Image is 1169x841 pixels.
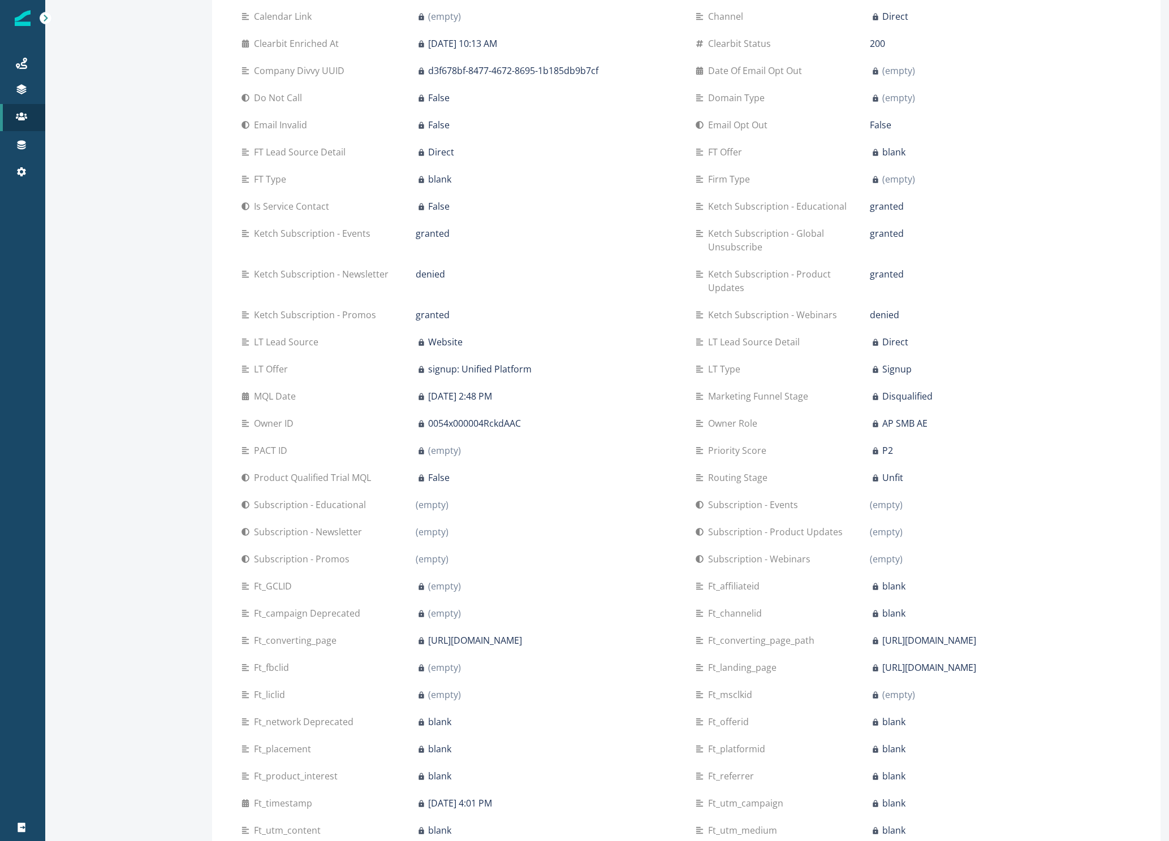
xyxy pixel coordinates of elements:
p: (empty) [428,10,461,23]
p: 0054x000004RckdAAC [428,417,521,430]
p: blank [882,606,905,620]
p: blank [882,145,905,159]
p: Ketch Subscription - Promos [254,308,381,322]
p: LT Lead Source Detail [708,335,804,349]
p: blank [428,769,451,783]
p: ft_converting_page [254,634,341,647]
p: granted [416,308,450,322]
p: False [870,118,891,132]
p: (empty) [416,525,448,539]
p: ft_timestamp [254,796,317,810]
p: Firm Type [708,172,754,186]
p: ft_platformid [708,742,770,756]
p: Ketch Subscription - Product Updates [708,267,870,294]
p: [DATE] 2:48 PM [428,389,492,403]
p: (empty) [882,172,915,186]
p: Disqualified [882,389,933,403]
p: [URL][DOMAIN_NAME] [428,634,522,647]
p: Subscription - Events [708,498,803,511]
p: ft_offerid [708,715,753,729]
p: blank [882,769,905,783]
p: Website [428,335,463,349]
p: granted [416,227,450,240]
p: (empty) [428,606,461,620]
p: ft_msclkid [708,688,757,701]
p: Clearbit Enriched At [254,37,343,50]
p: blank [428,823,451,837]
p: (empty) [428,579,461,593]
p: PACT ID [254,444,292,457]
p: blank [882,796,905,810]
p: (empty) [416,498,448,511]
p: Date of Email Opt Out [708,64,806,77]
p: ft_landing_page [708,661,781,674]
p: ft_campaign Deprecated [254,606,365,620]
p: ft_utm_content [254,823,325,837]
p: blank [882,579,905,593]
p: Domain Type [708,91,769,105]
p: Subscription - Educational [254,498,370,511]
p: denied [416,267,445,281]
p: False [428,471,450,484]
p: (empty) [882,91,915,105]
p: Ketch Subscription - Webinars [708,308,842,322]
p: (empty) [870,498,903,511]
p: Ketch Subscription - Newsletter [254,267,393,281]
p: ft_converting_page_path [708,634,819,647]
p: ft_utm_campaign [708,796,788,810]
p: ft_network Deprecated [254,715,358,729]
p: Routing Stage [708,471,772,484]
p: Owner ID [254,417,298,430]
p: blank [882,823,905,837]
p: Owner Role [708,417,762,430]
p: Calendar Link [254,10,316,23]
img: Inflection [15,10,31,26]
p: ft_referrer [708,769,758,783]
p: ft_GCLID [254,579,296,593]
p: blank [428,742,451,756]
p: Email Opt Out [708,118,772,132]
p: Priority Score [708,444,771,457]
p: granted [870,200,904,213]
p: [DATE] 4:01 PM [428,796,492,810]
p: denied [870,308,899,322]
p: Ketch Subscription - Events [254,227,375,240]
p: 200 [870,37,885,50]
p: FT Type [254,172,291,186]
p: blank [882,715,905,729]
p: LT Offer [254,362,292,376]
p: d3f678bf-8477-4672-8695-1b185db9b7cf [428,64,598,77]
p: (empty) [428,661,461,674]
p: (empty) [882,64,915,77]
p: AP SMB AE [882,417,928,430]
p: (empty) [870,525,903,539]
p: blank [428,715,451,729]
p: Subscription - Promos [254,552,354,566]
p: ft_channelid [708,606,766,620]
p: ft_product_interest [254,769,342,783]
p: (empty) [416,552,448,566]
p: ft_liclid [254,688,290,701]
p: Unfit [882,471,903,484]
p: (empty) [428,688,461,701]
p: FT Offer [708,145,747,159]
p: Clearbit Status [708,37,775,50]
p: MQL date [254,389,300,403]
p: Email Invalid [254,118,312,132]
p: P2 [882,444,893,457]
p: Do Not Call [254,91,307,105]
p: [DATE] 10:13 AM [428,37,497,50]
p: granted [870,227,904,240]
p: (empty) [882,688,915,701]
p: (empty) [870,552,903,566]
p: Channel [708,10,748,23]
p: Ketch Subscription - Educational [708,200,851,213]
p: granted [870,267,904,281]
p: ft_affiliateid [708,579,764,593]
p: Signup [882,362,912,376]
p: Subscription - Newsletter [254,525,366,539]
p: signup: Unified Platform [428,362,532,376]
p: LT Lead Source [254,335,323,349]
p: Product Qualified Trial MQL [254,471,376,484]
p: Company Divvy UUID [254,64,349,77]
